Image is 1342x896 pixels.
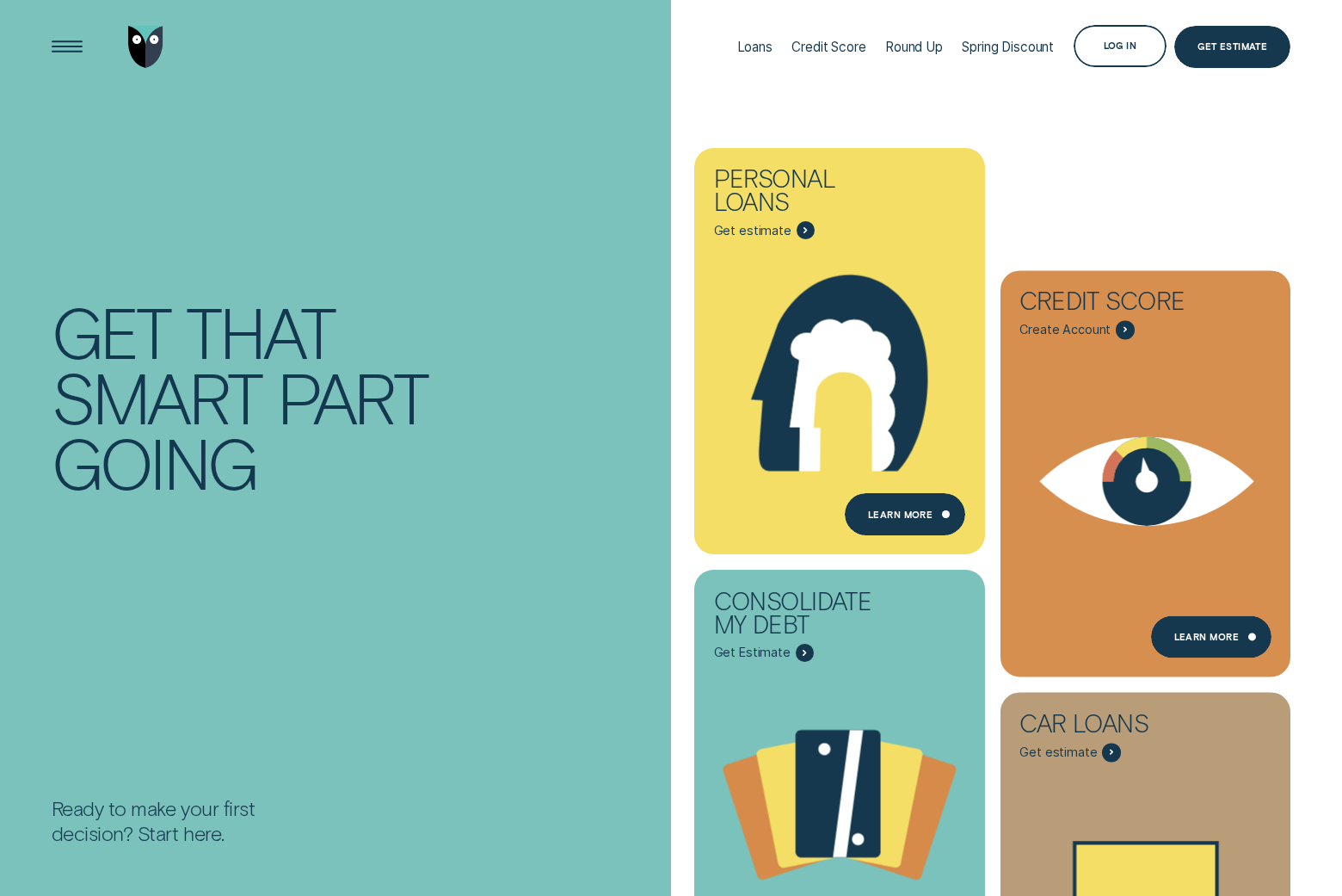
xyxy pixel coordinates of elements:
[52,93,471,794] h1: Get that Smart Part going
[714,645,791,660] span: Get Estimate
[1151,616,1271,658] a: Learn more
[1019,745,1097,760] span: Get estimate
[885,39,943,55] div: Round Up
[1174,26,1290,68] a: Get Estimate
[791,39,865,55] div: Credit Score
[962,39,1054,55] div: Spring Discount
[1019,322,1111,337] span: Create Account
[1000,270,1291,677] a: Credit Score - Learn more
[737,39,773,55] div: Loans
[46,26,88,68] button: Open Menu
[52,795,294,846] div: Ready to make your first decision? Start here.
[714,223,791,238] span: Get estimate
[1019,712,1206,743] div: Car loans
[714,590,901,644] div: Consolidate my debt
[128,26,163,68] img: Wisr
[845,493,965,535] a: Learn more
[714,167,901,221] div: Personal loans
[1074,25,1167,67] button: Log in
[694,148,985,555] a: Personal loans - Learn more
[1019,290,1206,321] div: Credit Score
